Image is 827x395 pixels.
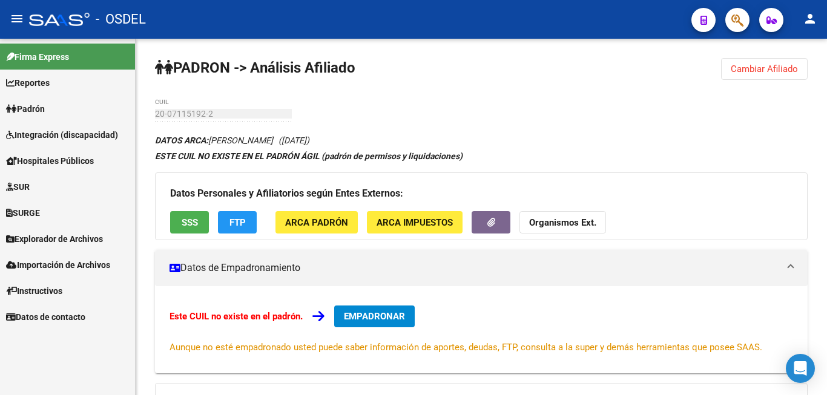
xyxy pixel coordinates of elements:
[229,217,246,228] span: FTP
[218,211,257,233] button: FTP
[170,261,779,275] mat-panel-title: Datos de Empadronamiento
[155,286,808,373] div: Datos de Empadronamiento
[6,128,118,142] span: Integración (discapacidad)
[155,135,208,145] strong: DATOS ARCA:
[6,206,40,220] span: SURGE
[170,342,762,353] span: Aunque no esté empadronado usted puede saber información de aportes, deudas, FTP, consulta a la s...
[10,11,24,26] mat-icon: menu
[155,250,808,286] mat-expansion-panel-header: Datos de Empadronamiento
[155,59,355,76] strong: PADRON -> Análisis Afiliado
[170,185,792,202] h3: Datos Personales y Afiliatorios según Entes Externos:
[170,311,303,322] strong: Este CUIL no existe en el padrón.
[786,354,815,383] div: Open Intercom Messenger
[721,58,808,80] button: Cambiar Afiliado
[6,154,94,168] span: Hospitales Públicos
[803,11,817,26] mat-icon: person
[278,135,309,145] span: ([DATE])
[334,305,415,327] button: EMPADRONAR
[6,310,85,324] span: Datos de contacto
[367,211,463,233] button: ARCA Impuestos
[182,217,198,228] span: SSS
[6,284,62,298] span: Instructivos
[6,50,69,64] span: Firma Express
[344,311,405,322] span: EMPADRONAR
[155,135,273,145] span: [PERSON_NAME]
[6,76,50,90] span: Reportes
[6,102,45,116] span: Padrón
[519,211,606,233] button: Organismos Ext.
[170,211,209,233] button: SSS
[285,217,348,228] span: ARCA Padrón
[731,64,798,74] span: Cambiar Afiliado
[6,180,30,194] span: SUR
[6,258,110,272] span: Importación de Archivos
[96,6,146,33] span: - OSDEL
[6,232,103,246] span: Explorador de Archivos
[155,151,463,161] strong: ESTE CUIL NO EXISTE EN EL PADRÓN ÁGIL (padrón de permisos y liquidaciones)
[377,217,453,228] span: ARCA Impuestos
[275,211,358,233] button: ARCA Padrón
[529,217,596,228] strong: Organismos Ext.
